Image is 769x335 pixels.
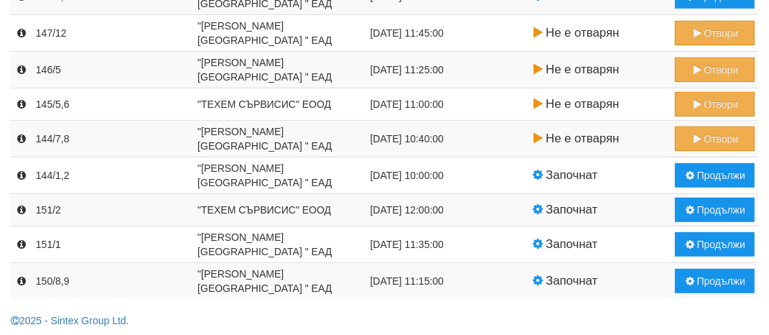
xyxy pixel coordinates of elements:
td: Започнат [527,157,671,194]
td: Започнат [527,194,671,226]
td: [DATE] 10:00:00 [367,157,527,194]
td: "[PERSON_NAME] [GEOGRAPHIC_DATA] " ЕАД [194,121,366,157]
a: 2025 - Sintex Group Ltd. [11,315,129,326]
button: Продължи [675,163,755,188]
td: "[PERSON_NAME] [GEOGRAPHIC_DATA] " ЕАД [194,52,366,88]
td: [DATE] 10:40:00 [367,121,527,157]
td: [DATE] 11:25:00 [367,52,527,88]
td: 144/7,8 [32,121,194,157]
td: 145/5,6 [32,88,194,121]
td: [DATE] 11:45:00 [367,15,527,52]
button: Продължи [675,269,755,293]
td: Не е отварян [527,121,671,157]
td: [DATE] 11:35:00 [367,226,527,263]
td: "[PERSON_NAME] [GEOGRAPHIC_DATA] " ЕАД [194,15,366,52]
button: Отвори [675,92,755,116]
td: Започнат [527,226,671,263]
button: Продължи [675,198,755,222]
td: [DATE] 11:15:00 [367,263,527,300]
td: 147/12 [32,15,194,52]
td: 150/8,9 [32,263,194,300]
td: 144/1,2 [32,157,194,194]
td: "[PERSON_NAME] [GEOGRAPHIC_DATA] " ЕАД [194,157,366,194]
td: Не е отварян [527,88,671,121]
td: "ТЕХЕМ СЪРВИСИС" ЕООД [194,194,366,226]
td: "[PERSON_NAME] [GEOGRAPHIC_DATA] " ЕАД [194,263,366,300]
td: Не е отварян [527,52,671,88]
td: Започнат [527,263,671,300]
button: Отвори [675,21,755,45]
td: 146/5 [32,52,194,88]
button: Продължи [675,232,755,257]
td: Не е отварян [527,15,671,52]
td: 151/1 [32,226,194,263]
td: "ТЕХЕМ СЪРВИСИС" ЕООД [194,88,366,121]
td: "[PERSON_NAME] [GEOGRAPHIC_DATA] " ЕАД [194,226,366,263]
button: Отвори [675,58,755,82]
button: Отвори [675,127,755,151]
td: [DATE] 12:00:00 [367,194,527,226]
td: [DATE] 11:00:00 [367,88,527,121]
td: 151/2 [32,194,194,226]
